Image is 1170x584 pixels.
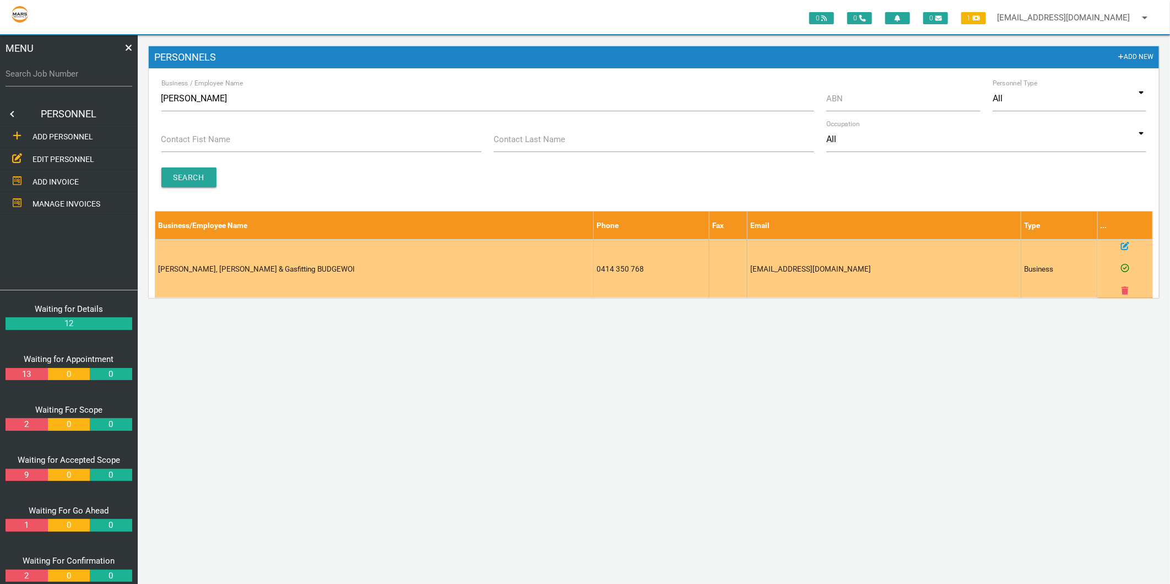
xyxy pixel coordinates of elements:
th: Business/Employee Name [155,211,594,239]
a: Waiting for Details [35,304,103,314]
span: ADD PERSONNEL [32,132,93,141]
span: 0 [847,12,872,24]
th: Email [747,211,1021,239]
th: Fax [709,211,747,239]
span: EDIT PERSONNEL [32,155,94,164]
a: 0 [90,418,132,431]
td: Business [1021,240,1097,298]
img: s3file [11,6,29,23]
a: 0 [48,469,90,482]
a: 9 [6,469,47,482]
a: 0 [90,519,132,532]
a: 2 [6,570,47,582]
span: Personnels [154,52,216,63]
label: ABN [826,93,843,105]
label: Occupation [826,119,860,129]
a: 1 [6,519,47,532]
a: Add New [1118,52,1154,63]
span: ADD INVOICE [32,177,79,186]
label: Search Job Number [6,68,132,80]
a: Waiting For Go Ahead [29,506,109,516]
a: 13 [6,368,47,381]
span: 0 [923,12,948,24]
a: 0 [90,368,132,381]
a: PERSONNEL [22,103,116,125]
a: 0 [48,519,90,532]
label: Business / Employee Name [161,78,243,88]
label: Personnel Type [993,78,1038,88]
input: Search [161,167,216,187]
a: 0 [90,469,132,482]
th: Phone [594,211,709,239]
a: Click here to delete [1122,285,1129,296]
label: Contact Fist Name [161,133,231,146]
a: Waiting for Appointment [24,354,114,364]
span: MENU [6,41,34,56]
span: 0 [809,12,834,24]
a: 2 [6,418,47,431]
a: 12 [6,317,132,330]
a: Waiting For Confirmation [23,556,115,566]
span: 1 [961,12,986,24]
a: 0 [48,570,90,582]
td: 0414 350 768 [594,240,709,298]
a: Click here to disable [1121,263,1129,274]
span: MANAGE INVOICES [32,199,100,208]
td: [PERSON_NAME], [PERSON_NAME] & Gasfitting BUDGEWOI [155,240,594,298]
a: 0 [90,570,132,582]
td: [EMAIL_ADDRESS][DOMAIN_NAME] [747,240,1021,298]
a: 0 [48,368,90,381]
a: Waiting for Accepted Scope [18,455,120,465]
th: Type [1021,211,1097,239]
th: ... [1097,211,1152,239]
label: Contact Last Name [494,133,565,146]
a: 0 [48,418,90,431]
a: Waiting For Scope [35,405,102,415]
